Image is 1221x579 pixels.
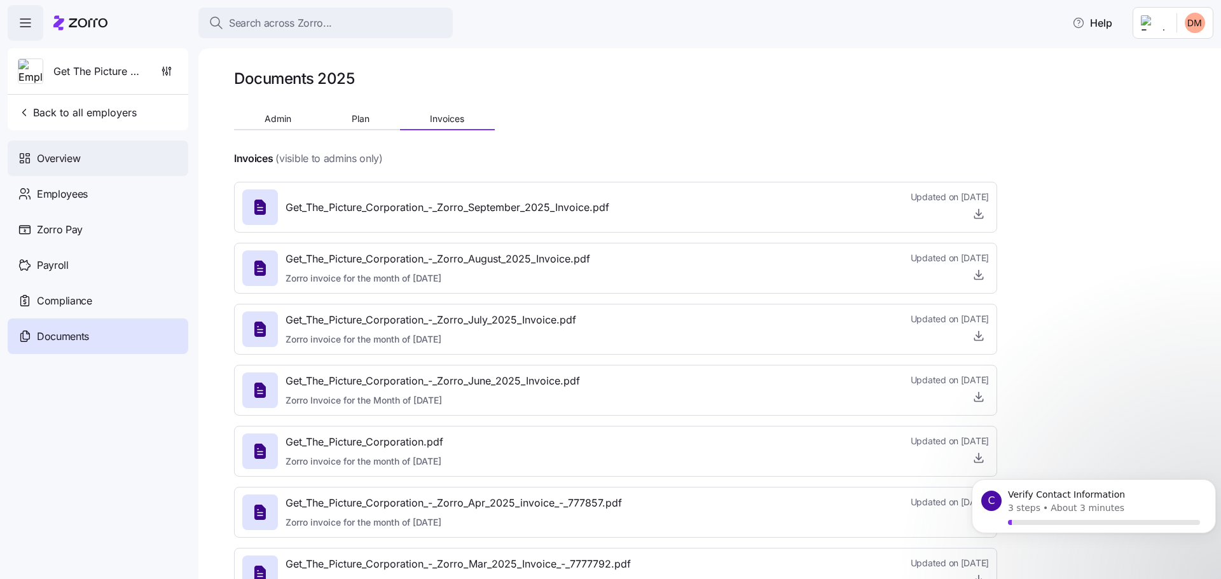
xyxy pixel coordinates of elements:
button: Search across Zorro... [198,8,453,38]
span: Get_The_Picture_Corporation_-_Zorro_June_2025_Invoice.pdf [286,373,580,389]
span: Zorro invoice for the month of [DATE] [286,516,622,529]
span: Get_The_Picture_Corporation_-_Zorro_August_2025_Invoice.pdf [286,251,590,267]
span: Employees [37,186,88,202]
span: Updated on [DATE] [911,435,989,447]
h4: Invoices [234,151,273,166]
span: (visible to admins only) [275,151,382,167]
a: Zorro Pay [8,212,188,247]
span: Updated on [DATE] [911,374,989,386]
span: Payroll [37,257,69,273]
span: Zorro Pay [37,222,83,238]
span: Invoices [430,114,464,123]
span: Updated on [DATE] [911,252,989,264]
span: Overview [37,151,80,167]
iframe: Intercom notifications message [967,465,1221,573]
a: Employees [8,176,188,212]
span: Compliance [37,293,92,309]
img: Employer logo [1141,15,1166,31]
a: Overview [8,140,188,176]
span: Updated on [DATE] [911,557,989,569]
span: Get_The_Picture_Corporation.pdf [286,434,443,450]
span: Help [1072,15,1112,31]
span: Documents [37,329,89,344]
span: Admin [265,114,291,123]
img: 795a5e4b8f17f6b564dd07a5c73a1f72 [1185,13,1205,33]
span: Zorro invoice for the month of [DATE] [286,455,443,468]
span: Zorro invoice for the month of [DATE] [286,272,590,285]
a: Payroll [8,247,188,283]
a: Documents [8,318,188,354]
span: Search across Zorro... [229,15,332,31]
h1: Documents 2025 [234,69,354,88]
span: Get_The_Picture_Corporation_-_Zorro_Apr_2025_invoice_-_777857.pdf [286,495,622,511]
span: Updated on [DATE] [911,191,989,203]
span: Updated on [DATE] [911,496,989,508]
img: Employer logo [18,59,43,85]
span: Get_The_Picture_Corporation_-_Zorro_Mar_2025_Invoice_-_7777792.pdf [286,556,631,572]
button: Back to all employers [13,100,142,125]
span: Zorro invoice for the month of [DATE] [286,333,576,346]
span: Plan [352,114,369,123]
span: Back to all employers [18,105,137,120]
span: Zorro Invoice for the Month of [DATE] [286,394,580,407]
span: Updated on [DATE] [911,313,989,325]
span: Get_The_Picture_Corporation_-_Zorro_September_2025_Invoice.pdf [286,200,609,215]
button: Help [1062,10,1122,36]
span: Get_The_Picture_Corporation_-_Zorro_July_2025_Invoice.pdf [286,312,576,328]
a: Compliance [8,283,188,318]
span: Get The Picture Corporation [53,64,145,79]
